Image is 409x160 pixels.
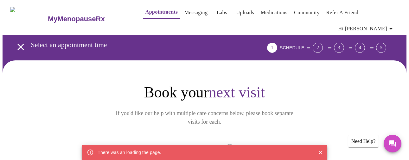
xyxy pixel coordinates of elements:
[236,8,254,17] a: Uploads
[145,8,178,16] a: Appointments
[313,43,323,53] div: 2
[316,148,325,157] button: Close
[209,84,265,101] span: next visit
[280,45,304,50] span: SCHEDULE
[48,15,105,23] h3: MyMenopauseRx
[47,8,130,30] a: MyMenopauseRx
[182,6,210,19] button: Messaging
[334,43,344,53] div: 3
[10,7,47,31] img: MyMenopauseRx Logo
[234,6,257,19] button: Uploads
[338,24,395,33] span: Hi [PERSON_NAME]
[212,6,232,19] button: Labs
[326,8,359,17] a: Refer a Friend
[355,43,365,53] div: 4
[184,8,208,17] a: Messaging
[258,6,290,19] button: Medications
[78,83,331,102] h1: Book your
[294,8,320,17] a: Community
[261,8,287,17] a: Medications
[291,6,322,19] button: Community
[11,38,30,56] button: open drawer
[324,6,361,19] button: Refer a Friend
[107,109,302,126] p: If you'd like our help with multiple care concerns below, please book separate visits for each.
[227,143,233,151] span: message
[98,147,161,158] div: There was an loading the page.
[267,43,277,53] div: 1
[384,135,401,152] button: Messages
[217,8,227,17] a: Labs
[348,135,379,147] div: Need Help?
[336,22,397,35] button: Hi [PERSON_NAME]
[143,6,180,19] button: Appointments
[31,41,232,49] h3: Select an appointment time
[376,43,386,53] div: 5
